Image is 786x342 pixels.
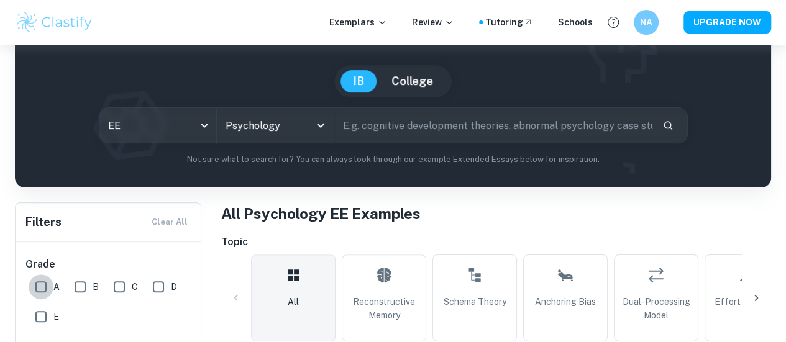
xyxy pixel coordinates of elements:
[15,10,94,35] img: Clastify logo
[329,16,387,29] p: Exemplars
[412,16,454,29] p: Review
[619,295,693,322] span: Dual-Processing Model
[485,16,533,29] a: Tutoring
[221,202,771,225] h1: All Psychology EE Examples
[132,280,138,294] span: C
[99,108,216,143] div: EE
[379,70,446,92] button: College
[558,16,593,29] a: Schools
[715,295,779,308] span: Effort Heuristic
[93,280,99,294] span: B
[657,115,679,136] button: Search
[444,295,506,308] span: Schema Theory
[683,11,771,34] button: UPGRADE NOW
[171,280,177,294] span: D
[25,214,62,231] h6: Filters
[312,117,329,134] button: Open
[340,70,377,92] button: IB
[53,310,59,323] span: E
[347,295,421,322] span: Reconstructive Memory
[25,257,192,272] h6: Grade
[25,153,761,166] p: Not sure what to search for? You can always look through our example Extended Essays below for in...
[53,280,60,294] span: A
[221,235,771,250] h6: Topic
[535,295,596,308] span: Anchoring Bias
[334,108,652,143] input: E.g. cognitive development theories, abnormal psychology case studies, social psychology experime...
[639,16,654,29] h6: NA
[603,12,624,33] button: Help and Feedback
[634,10,659,35] button: NA
[288,295,299,308] span: All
